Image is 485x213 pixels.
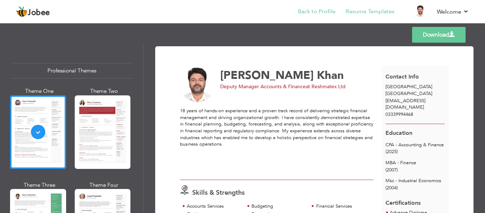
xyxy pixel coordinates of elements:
[306,83,346,90] span: at Reshmatex Ltd
[11,87,68,95] div: Theme One
[16,6,28,18] img: jobee.io
[385,185,398,191] span: (2004)
[16,6,50,18] a: Jobee
[220,68,314,83] span: [PERSON_NAME]
[385,90,432,97] span: [GEOGRAPHIC_DATA]
[317,68,344,83] span: Khan
[385,98,425,111] span: [EMAIL_ADDRESS][DOMAIN_NAME]
[180,108,374,174] div: 18 years of hands-on experience and a proven track record of delivering strategic financial manag...
[385,148,398,155] span: (2025)
[180,67,215,103] img: No image
[187,203,240,210] div: Accounts Services
[385,167,398,173] span: (2007)
[385,111,413,118] span: 03339994468
[251,203,305,210] div: Budgeting
[412,27,466,43] a: Download
[11,181,68,189] div: Theme Three
[316,203,370,210] div: Financial Services
[192,188,245,197] span: Skills & Strengths
[385,73,419,81] span: Contact Info
[220,83,306,90] span: Deputy Manager Accounts & Finance
[346,8,394,16] a: Resume Templates
[76,181,132,189] div: Theme Four
[298,8,336,16] a: Back to Profile
[385,194,421,207] span: Certifications
[385,177,441,184] span: Msc - Industrial Economics
[76,87,132,95] div: Theme Two
[415,5,426,17] img: Profile Img
[437,8,469,16] a: Welcome
[28,9,50,17] span: Jobee
[385,129,412,137] span: Education
[385,84,432,90] span: [GEOGRAPHIC_DATA]
[385,160,416,166] span: MBA - Finance
[385,142,444,148] span: CPA - Accounting & Finance
[11,63,132,79] div: Professional Themes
